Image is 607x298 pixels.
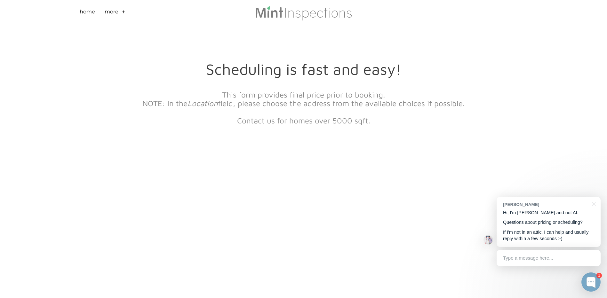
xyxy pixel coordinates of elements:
[122,8,125,18] a: +
[140,83,467,139] div: ​
[255,5,352,20] img: Mint Inspections
[503,219,594,226] p: Questions about pricing or scheduling?
[105,8,118,18] a: More
[497,250,601,266] div: Type a message here...
[503,201,588,208] div: [PERSON_NAME]
[142,99,465,125] font: NOTE: In the field, please choose the address from the available choices if possible. ​Contact us...
[188,99,218,108] em: Location
[503,209,594,216] p: Hi, I'm [PERSON_NAME] and not AI.
[483,235,493,245] img: Josh Molleur
[503,229,594,242] p: If I'm not in an attic, I can help and usually reply within a few seconds :-)
[80,8,95,18] a: Home
[206,60,401,78] font: Scheduling is fast and easy!
[596,273,602,278] div: 1
[222,90,385,99] font: This form provides final price prior to booking.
